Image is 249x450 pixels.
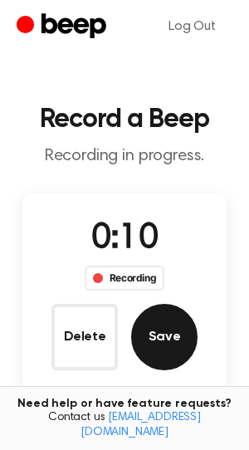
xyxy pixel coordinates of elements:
span: Contact us [10,411,239,440]
div: Recording [85,266,165,291]
h1: Record a Beep [13,106,236,133]
button: Delete Audio Record [51,304,118,370]
a: [EMAIL_ADDRESS][DOMAIN_NAME] [81,412,201,438]
a: Beep [17,11,110,43]
p: Recording in progress. [13,146,236,167]
span: 0:10 [91,222,158,257]
a: Log Out [152,7,232,46]
button: Save Audio Record [131,304,198,370]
